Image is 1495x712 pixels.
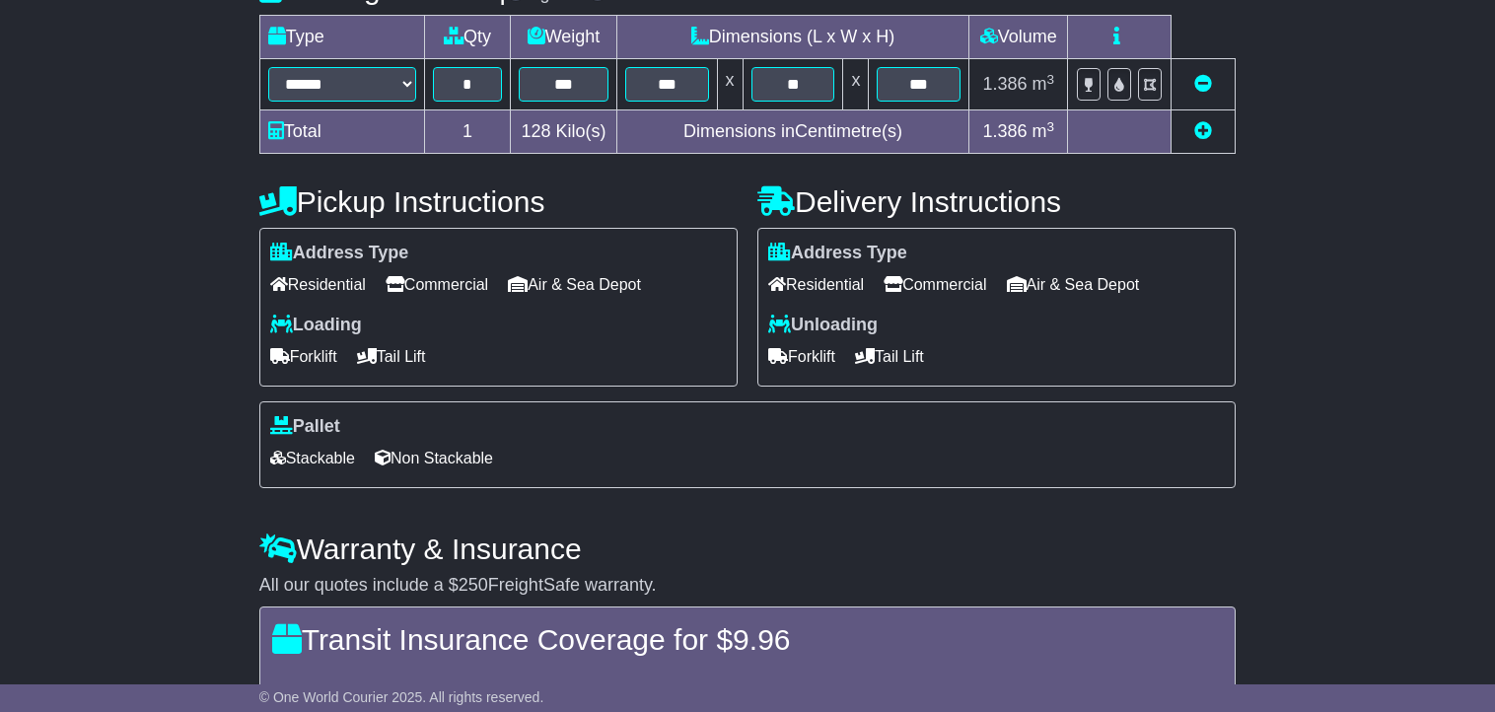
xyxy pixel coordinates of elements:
[386,269,488,300] span: Commercial
[717,59,743,110] td: x
[884,269,986,300] span: Commercial
[616,16,969,59] td: Dimensions (L x W x H)
[1047,72,1055,87] sup: 3
[768,315,878,336] label: Unloading
[511,110,617,154] td: Kilo(s)
[270,243,409,264] label: Address Type
[272,623,1224,656] h4: Transit Insurance Coverage for $
[259,16,424,59] td: Type
[1194,121,1212,141] a: Add new item
[270,315,362,336] label: Loading
[1032,74,1055,94] span: m
[768,269,864,300] span: Residential
[270,341,337,372] span: Forklift
[270,443,355,473] span: Stackable
[270,416,340,438] label: Pallet
[259,185,738,218] h4: Pickup Instructions
[270,269,366,300] span: Residential
[259,533,1237,565] h4: Warranty & Insurance
[459,575,488,595] span: 250
[259,689,544,705] span: © One World Courier 2025. All rights reserved.
[1047,119,1055,134] sup: 3
[768,243,907,264] label: Address Type
[768,341,835,372] span: Forklift
[983,121,1028,141] span: 1.386
[521,121,550,141] span: 128
[375,443,493,473] span: Non Stackable
[357,341,426,372] span: Tail Lift
[259,110,424,154] td: Total
[843,59,869,110] td: x
[1032,121,1055,141] span: m
[508,269,641,300] span: Air & Sea Depot
[259,575,1237,597] div: All our quotes include a $ FreightSafe warranty.
[616,110,969,154] td: Dimensions in Centimetre(s)
[424,16,511,59] td: Qty
[969,16,1068,59] td: Volume
[1194,74,1212,94] a: Remove this item
[757,185,1236,218] h4: Delivery Instructions
[855,341,924,372] span: Tail Lift
[511,16,617,59] td: Weight
[1007,269,1140,300] span: Air & Sea Depot
[983,74,1028,94] span: 1.386
[424,110,511,154] td: 1
[733,623,790,656] span: 9.96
